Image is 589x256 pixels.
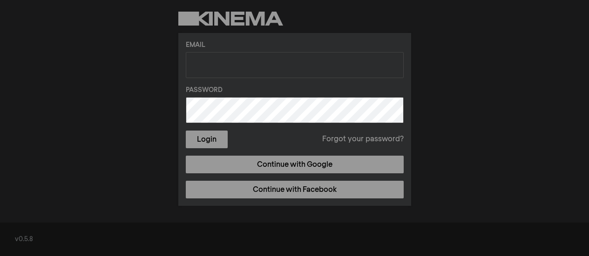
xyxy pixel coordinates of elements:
a: Continue with Google [186,156,404,173]
a: Continue with Facebook [186,181,404,198]
label: Password [186,85,404,95]
label: Email [186,40,404,50]
div: v0.5.8 [15,235,574,244]
button: Login [186,131,228,148]
a: Forgot your password? [322,134,404,145]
